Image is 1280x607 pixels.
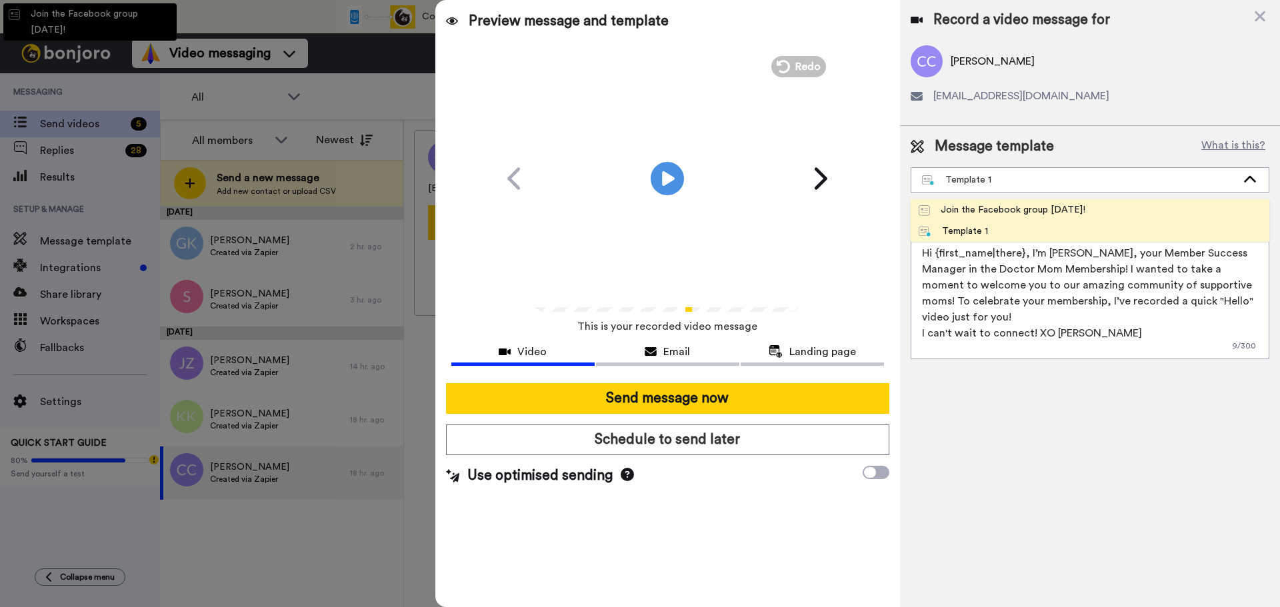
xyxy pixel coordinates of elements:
[919,227,931,237] img: nextgen-template.svg
[569,281,574,297] span: /
[935,137,1054,157] span: Message template
[543,281,567,297] span: 0:00
[61,45,183,56] b: HAPPY ANNIVERSARY!!
[663,344,690,360] span: Email
[789,344,856,360] span: Landing page
[58,193,237,205] p: Message from Grant, sent 1w ago
[446,424,889,455] button: Schedule to send later
[58,25,237,39] div: Hey [PERSON_NAME],
[446,383,889,414] button: Send message now
[577,312,757,341] span: This is your recorded video message
[911,239,1269,359] textarea: Hi {first_name|there}, I’m [PERSON_NAME], your Member Success Manager in the Doctor Mom Membershi...
[58,104,237,184] iframe: vimeo
[58,45,237,97] div: From the whole team and myself, thank you so much for staying with us for a whole year.
[30,29,51,50] img: Profile image for Grant
[919,205,930,216] img: Message-temps.svg
[1197,137,1269,157] button: What is this?
[20,17,247,213] div: message notification from Grant, 1w ago. Hey Becky, HAPPY ANNIVERSARY!! From the whole team and m...
[467,466,613,486] span: Use optimised sending
[577,281,600,297] span: 1:26
[58,25,237,191] div: Message content
[922,175,935,186] img: nextgen-template.svg
[919,203,1085,217] div: Join the Facebook group [DATE]!
[919,225,988,238] div: Template 1
[517,344,547,360] span: Video
[922,173,1237,187] div: Template 1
